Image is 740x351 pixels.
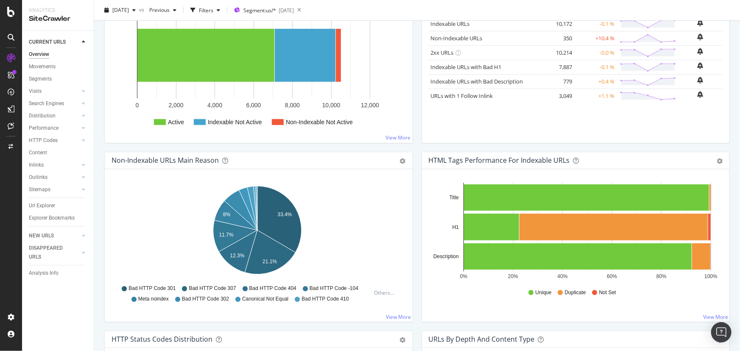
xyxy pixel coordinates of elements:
[711,322,732,343] div: Open Intercom Messenger
[29,214,75,223] div: Explorer Bookmarks
[189,285,236,292] span: Bad HTTP Code 307
[29,231,79,240] a: NEW URLS
[112,183,403,281] div: A chart.
[310,285,358,292] span: Bad HTTP Code -104
[29,161,44,170] div: Inlinks
[29,148,47,157] div: Content
[460,273,467,279] text: 0%
[29,14,87,24] div: SiteCrawler
[146,6,170,14] span: Previous
[703,313,728,320] a: View More
[207,102,222,109] text: 4,000
[29,99,64,108] div: Search Engines
[29,161,79,170] a: Inlinks
[208,119,262,125] text: Indexable Not Active
[433,253,458,259] text: Description
[429,183,720,281] svg: A chart.
[431,34,483,42] a: Non-Indexable URLs
[29,50,49,59] div: Overview
[231,3,294,17] button: Segment:us/*[DATE]
[575,17,617,31] td: -0.1 %
[112,4,403,136] svg: A chart.
[575,74,617,89] td: +0.4 %
[452,224,459,230] text: H1
[541,17,575,31] td: 10,172
[199,6,213,14] div: Filters
[29,87,79,96] a: Visits
[146,3,180,17] button: Previous
[29,7,87,14] div: Analytics
[219,232,234,238] text: 11.7%
[128,285,176,292] span: Bad HTTP Code 301
[698,33,704,40] div: bell-plus
[29,185,50,194] div: Sitemaps
[29,214,88,223] a: Explorer Bookmarks
[29,124,79,133] a: Performance
[168,102,183,109] text: 2,000
[101,3,139,17] button: [DATE]
[285,102,300,109] text: 8,000
[557,273,567,279] text: 40%
[374,289,398,296] div: Others...
[322,102,341,109] text: 10,000
[575,89,617,103] td: +1.1 %
[599,289,616,296] span: Not Set
[277,212,292,217] text: 33.4%
[286,119,353,125] text: Non-Indexable Not Active
[302,295,349,303] span: Bad HTTP Code 410
[29,201,88,210] a: Url Explorer
[29,136,79,145] a: HTTP Codes
[182,295,229,303] span: Bad HTTP Code 302
[29,148,88,157] a: Content
[29,75,88,84] a: Segments
[541,45,575,60] td: 10,214
[575,45,617,60] td: -0.0 %
[541,89,575,103] td: 3,049
[449,195,459,201] text: Title
[400,337,406,343] div: gear
[243,7,276,14] span: Segment: us/*
[29,99,79,108] a: Search Engines
[138,295,169,303] span: Meta noindex
[698,77,704,84] div: bell-plus
[112,335,212,343] div: HTTP Status Codes Distribution
[29,75,52,84] div: Segments
[139,6,146,13] span: vs
[717,158,723,164] div: gear
[29,38,79,47] a: CURRENT URLS
[541,74,575,89] td: 779
[29,38,66,47] div: CURRENT URLS
[29,231,54,240] div: NEW URLS
[541,60,575,74] td: 7,887
[386,134,411,141] a: View More
[29,269,59,278] div: Analysis Info
[112,156,219,164] div: Non-Indexable URLs Main Reason
[29,244,79,262] a: DISAPPEARED URLS
[429,335,535,343] div: URLs by Depth and Content Type
[29,62,88,71] a: Movements
[29,244,72,262] div: DISAPPEARED URLS
[230,253,244,259] text: 12.3%
[698,91,704,98] div: bell-plus
[29,111,79,120] a: Distribution
[168,119,184,125] text: Active
[29,269,88,278] a: Analysis Info
[575,31,617,45] td: +10.4 %
[262,259,277,265] text: 21.1%
[29,201,55,210] div: Url Explorer
[431,63,502,71] a: Indexable URLs with Bad H1
[656,273,666,279] text: 80%
[431,78,523,85] a: Indexable URLs with Bad Description
[29,87,42,96] div: Visits
[242,295,288,303] span: Canonical Not Equal
[112,6,129,14] span: 2025 Oct. 6th
[698,19,704,26] div: bell-plus
[29,185,79,194] a: Sitemaps
[29,173,47,182] div: Outlinks
[565,289,586,296] span: Duplicate
[400,158,406,164] div: gear
[704,273,718,279] text: 100%
[29,173,79,182] a: Outlinks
